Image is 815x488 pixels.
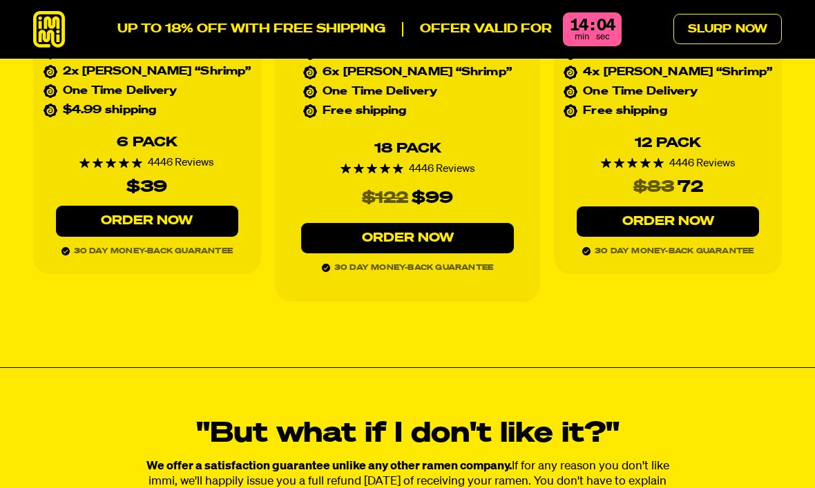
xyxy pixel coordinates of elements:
[601,158,736,169] div: 4446 Reviews
[575,32,589,41] span: min
[61,245,233,274] span: 30 day money-back guarantee
[341,164,475,175] div: 4446 Reviews
[7,424,130,481] iframe: Marketing Popup
[412,185,453,211] div: $99
[301,223,514,254] a: Order Now
[564,86,772,97] li: One Time Delivery
[44,86,251,97] li: One Time Delivery
[597,18,615,35] div: 04
[673,14,782,44] a: Slurp Now
[322,262,493,302] span: 30 day money-back guarantee
[564,106,772,117] li: Free shipping
[577,206,759,237] a: Order Now
[570,18,588,35] div: 14
[303,86,512,97] li: One Time Delivery
[117,135,178,149] div: 6 Pack
[591,18,594,35] div: :
[635,136,701,150] div: 12 Pack
[564,67,772,78] li: 4x [PERSON_NAME] “Shrimp”
[56,206,238,237] a: Order Now
[633,174,674,200] s: $83
[44,105,251,116] li: $4.99 shipping
[678,174,703,200] div: 72
[402,22,552,37] p: Offer valid for
[44,66,251,77] li: 2x [PERSON_NAME] “Shrimp”
[145,420,670,448] h2: "But what if I don't like it?"
[146,460,512,472] strong: We offer a satisfaction guarantee unlike any other ramen company.
[303,106,512,117] li: Free shipping
[596,32,610,41] span: sec
[303,67,512,78] li: 6x [PERSON_NAME] “Shrimp”
[117,22,385,37] p: UP TO 18% OFF WITH FREE SHIPPING
[374,141,441,155] div: 18 Pack
[582,245,754,274] span: 30 day money-back guarantee
[126,174,167,200] div: $39
[79,157,214,168] div: 4446 Reviews
[362,185,408,211] s: $122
